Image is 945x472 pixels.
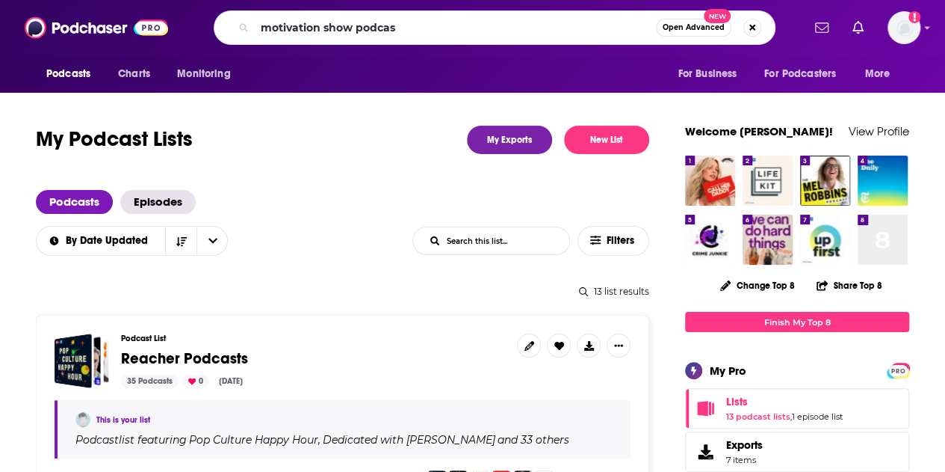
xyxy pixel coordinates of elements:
[685,432,909,472] a: Exports
[704,9,731,23] span: New
[743,156,793,206] img: Life Kit
[55,334,109,388] a: Reacher Podcasts
[889,365,907,376] span: PRO
[726,438,763,452] span: Exports
[800,215,850,265] img: Up First from NPR
[498,433,569,447] p: and 33 others
[36,60,110,88] button: open menu
[849,124,909,138] a: View Profile
[607,236,636,246] span: Filters
[764,64,836,85] span: For Podcasters
[889,364,907,376] a: PRO
[726,411,790,422] a: 13 podcast lists
[908,11,920,23] svg: Add a profile image
[46,64,90,85] span: Podcasts
[121,351,248,367] a: Reacher Podcasts
[165,227,196,255] button: Sort Direction
[213,375,249,388] div: [DATE]
[690,441,720,462] span: Exports
[816,271,883,300] button: Share Top 8
[118,64,150,85] span: Charts
[36,286,649,297] div: 13 list results
[667,60,755,88] button: open menu
[177,64,230,85] span: Monitoring
[120,190,196,214] a: Episodes
[577,226,649,256] button: Filters
[25,13,168,42] img: Podchaser - Follow, Share and Rate Podcasts
[865,64,890,85] span: More
[887,11,920,44] span: Logged in as SarahCBreivogel
[323,434,495,446] h4: Dedicated with [PERSON_NAME]
[846,15,870,40] a: Show notifications dropdown
[607,334,630,358] button: Show More Button
[318,433,320,447] span: ,
[887,11,920,44] button: Show profile menu
[96,415,150,425] a: This is your list
[800,156,850,206] img: The Mel Robbins Podcast
[121,349,248,368] span: Reacher Podcasts
[36,126,193,154] h1: My Podcast Lists
[710,364,746,378] div: My Pro
[214,10,775,45] div: Search podcasts, credits, & more...
[36,226,228,256] h2: Choose List sort
[75,433,613,447] div: Podcast list featuring
[755,60,858,88] button: open menu
[182,375,209,388] div: 0
[685,312,909,332] a: Finish My Top 8
[75,412,90,427] img: Sarah Breivogel
[685,124,833,138] a: Welcome [PERSON_NAME]!
[167,60,250,88] button: open menu
[320,434,495,446] a: Dedicated with [PERSON_NAME]
[255,16,656,40] input: Search podcasts, credits, & more...
[189,434,318,446] h4: Pop Culture Happy Hour
[121,334,505,343] h3: Podcast List
[663,24,725,31] span: Open Advanced
[467,126,552,154] a: My Exports
[711,276,804,295] button: Change Top 8
[66,236,153,246] span: By Date Updated
[678,64,737,85] span: For Business
[809,15,834,40] a: Show notifications dropdown
[685,215,735,265] img: Crime Junkie
[36,190,113,214] a: Podcasts
[196,227,228,255] button: open menu
[656,19,731,37] button: Open AdvancedNew
[685,388,909,429] span: Lists
[858,156,908,206] img: The Daily
[887,11,920,44] img: User Profile
[743,215,793,265] img: We Can Do Hard Things
[792,411,843,422] a: 1 episode list
[121,375,179,388] div: 35 Podcasts
[726,395,748,408] span: Lists
[187,434,318,446] a: Pop Culture Happy Hour
[685,156,735,206] img: Call Her Daddy
[726,395,843,408] a: Lists
[564,126,649,154] button: New List
[855,60,909,88] button: open menu
[108,60,159,88] a: Charts
[790,411,792,422] span: ,
[36,236,166,246] button: open menu
[726,455,763,465] span: 7 items
[690,398,720,419] a: Lists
